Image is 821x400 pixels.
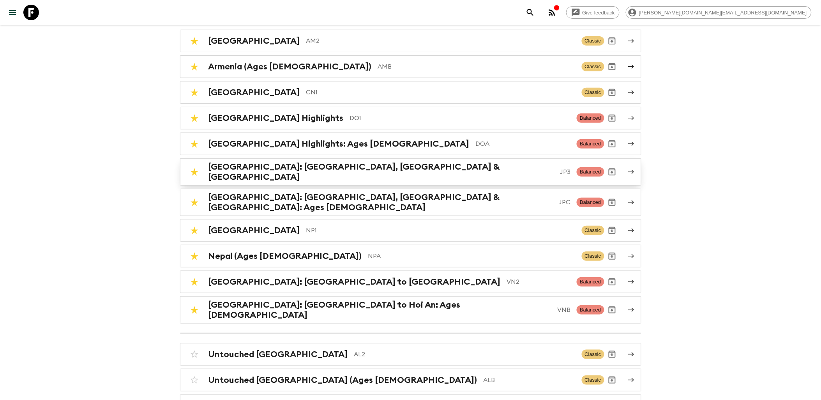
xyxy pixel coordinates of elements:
p: AL2 [354,350,576,359]
p: AMB [378,62,576,71]
a: [GEOGRAPHIC_DATA]: [GEOGRAPHIC_DATA], [GEOGRAPHIC_DATA] & [GEOGRAPHIC_DATA]: Ages [DEMOGRAPHIC_DA... [180,189,641,216]
p: AM2 [306,36,576,46]
span: Balanced [577,305,604,315]
a: [GEOGRAPHIC_DATA]CN1ClassicArchive [180,81,641,104]
h2: [GEOGRAPHIC_DATA] Highlights: Ages [DEMOGRAPHIC_DATA] [208,139,470,149]
h2: Nepal (Ages [DEMOGRAPHIC_DATA]) [208,251,362,261]
a: [GEOGRAPHIC_DATA]NP1ClassicArchive [180,219,641,242]
button: Archive [604,372,620,388]
span: Classic [582,251,604,261]
span: Balanced [577,198,604,207]
a: Armenia (Ages [DEMOGRAPHIC_DATA])AMBClassicArchive [180,55,641,78]
h2: [GEOGRAPHIC_DATA] Highlights [208,113,344,123]
h2: [GEOGRAPHIC_DATA] [208,225,300,235]
button: Archive [604,33,620,49]
span: Balanced [577,277,604,287]
a: [GEOGRAPHIC_DATA] Highlights: Ages [DEMOGRAPHIC_DATA]DOABalancedArchive [180,133,641,155]
p: VNB [557,305,570,315]
a: Untouched [GEOGRAPHIC_DATA]AL2ClassicArchive [180,343,641,366]
button: Archive [604,248,620,264]
h2: [GEOGRAPHIC_DATA]: [GEOGRAPHIC_DATA] to [GEOGRAPHIC_DATA] [208,277,501,287]
p: JP3 [560,167,570,177]
span: Balanced [577,113,604,123]
span: Balanced [577,167,604,177]
h2: Untouched [GEOGRAPHIC_DATA] (Ages [DEMOGRAPHIC_DATA]) [208,375,477,385]
a: Nepal (Ages [DEMOGRAPHIC_DATA])NPAClassicArchive [180,245,641,267]
button: search adventures [523,5,538,20]
p: CN1 [306,88,576,97]
button: menu [5,5,20,20]
a: [GEOGRAPHIC_DATA]: [GEOGRAPHIC_DATA] to [GEOGRAPHIC_DATA]VN2BalancedArchive [180,271,641,293]
span: Give feedback [578,10,619,16]
p: ALB [484,375,576,385]
p: VN2 [507,277,571,287]
a: Untouched [GEOGRAPHIC_DATA] (Ages [DEMOGRAPHIC_DATA])ALBClassicArchive [180,369,641,391]
p: DO1 [350,113,571,123]
button: Archive [604,85,620,100]
span: Classic [582,350,604,359]
button: Archive [604,195,620,210]
h2: [GEOGRAPHIC_DATA]: [GEOGRAPHIC_DATA], [GEOGRAPHIC_DATA] & [GEOGRAPHIC_DATA] [208,162,554,182]
button: Archive [604,223,620,238]
button: Archive [604,274,620,290]
span: Classic [582,36,604,46]
h2: Untouched [GEOGRAPHIC_DATA] [208,349,348,359]
span: Classic [582,226,604,235]
button: Archive [604,164,620,180]
h2: [GEOGRAPHIC_DATA]: [GEOGRAPHIC_DATA] to Hoi An: Ages [DEMOGRAPHIC_DATA] [208,300,551,320]
h2: [GEOGRAPHIC_DATA] [208,36,300,46]
a: [GEOGRAPHIC_DATA]: [GEOGRAPHIC_DATA] to Hoi An: Ages [DEMOGRAPHIC_DATA]VNBBalancedArchive [180,296,641,324]
span: Classic [582,88,604,97]
a: [GEOGRAPHIC_DATA]: [GEOGRAPHIC_DATA], [GEOGRAPHIC_DATA] & [GEOGRAPHIC_DATA]JP3BalancedArchive [180,158,641,186]
button: Archive [604,136,620,152]
h2: [GEOGRAPHIC_DATA] [208,87,300,97]
h2: Armenia (Ages [DEMOGRAPHIC_DATA]) [208,62,372,72]
a: Give feedback [566,6,620,19]
span: [PERSON_NAME][DOMAIN_NAME][EMAIL_ADDRESS][DOMAIN_NAME] [635,10,811,16]
a: [GEOGRAPHIC_DATA]AM2ClassicArchive [180,30,641,52]
p: NPA [368,251,576,261]
span: Classic [582,375,604,385]
p: DOA [476,139,571,149]
button: Archive [604,110,620,126]
p: JPC [559,198,570,207]
a: [GEOGRAPHIC_DATA] HighlightsDO1BalancedArchive [180,107,641,129]
p: NP1 [306,226,576,235]
button: Archive [604,59,620,74]
h2: [GEOGRAPHIC_DATA]: [GEOGRAPHIC_DATA], [GEOGRAPHIC_DATA] & [GEOGRAPHIC_DATA]: Ages [DEMOGRAPHIC_DATA] [208,192,553,212]
button: Archive [604,302,620,318]
span: Balanced [577,139,604,149]
button: Archive [604,347,620,362]
div: [PERSON_NAME][DOMAIN_NAME][EMAIL_ADDRESS][DOMAIN_NAME] [626,6,812,19]
span: Classic [582,62,604,71]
